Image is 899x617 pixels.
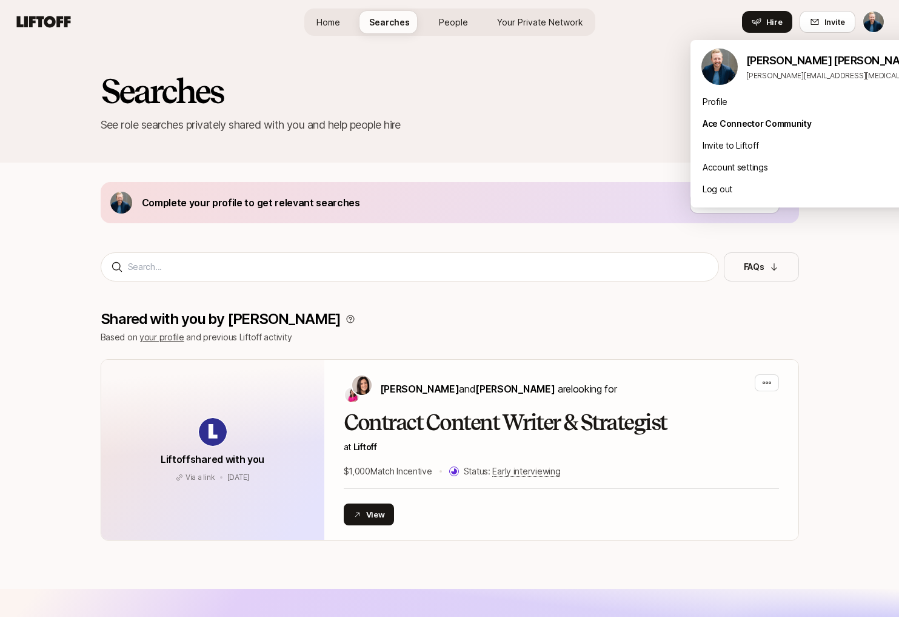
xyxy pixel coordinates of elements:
[701,49,738,85] img: Sagan Schultz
